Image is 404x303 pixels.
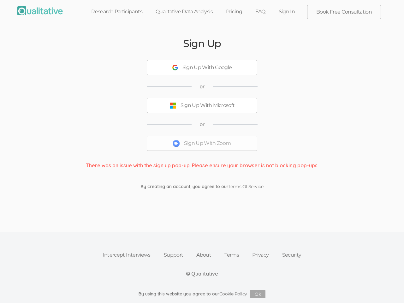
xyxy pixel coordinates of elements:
div: By using this website you agree to our [139,290,266,298]
a: Privacy [246,248,276,262]
a: Terms Of Service [229,184,263,189]
span: or [199,121,205,128]
div: By creating an account, you agree to our [136,183,268,190]
button: Sign Up With Google [147,60,257,75]
button: Sign Up With Microsoft [147,98,257,113]
a: Sign In [272,5,302,19]
img: Sign Up With Google [172,65,178,70]
a: Pricing [219,5,249,19]
a: Research Participants [85,5,149,19]
button: Ok [250,290,265,298]
a: FAQ [249,5,272,19]
button: Sign Up With Zoom [147,136,257,151]
div: Sign Up With Google [182,64,232,71]
div: Sign Up With Microsoft [181,102,235,109]
img: Sign Up With Zoom [173,140,180,147]
a: Security [276,248,308,262]
iframe: Chat Widget [372,273,404,303]
span: or [199,83,205,90]
img: Qualitative [17,6,63,15]
a: Book Free Consultation [307,5,381,19]
a: About [190,248,218,262]
a: Intercept Interviews [96,248,157,262]
a: Qualitative Data Analysis [149,5,219,19]
a: Cookie Policy [219,291,247,297]
a: Support [157,248,190,262]
h2: Sign Up [183,38,221,49]
img: Sign Up With Microsoft [169,102,176,109]
div: There was an issue with the sign up pop-up. Please ensure your browser is not blocking pop-ups. [81,162,323,169]
div: © Qualitative [186,270,218,277]
div: Sign Up With Zoom [184,140,231,147]
a: Terms [218,248,246,262]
